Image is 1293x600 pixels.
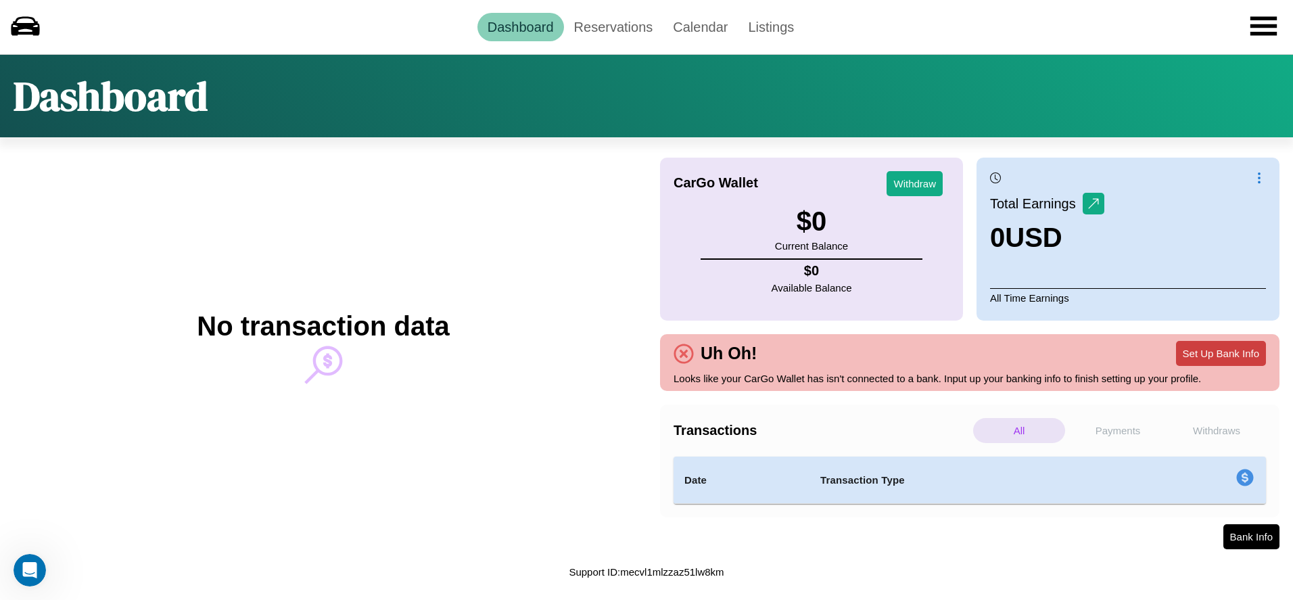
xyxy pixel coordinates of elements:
[197,311,449,342] h2: No transaction data
[772,263,852,279] h4: $ 0
[569,563,724,581] p: Support ID: mecvl1mlzzaz51lw8km
[990,191,1083,216] p: Total Earnings
[1176,341,1266,366] button: Set Up Bank Info
[1223,524,1279,549] button: Bank Info
[674,423,970,438] h4: Transactions
[674,175,758,191] h4: CarGo Wallet
[694,344,763,363] h4: Uh Oh!
[775,206,848,237] h3: $ 0
[973,418,1065,443] p: All
[738,13,804,41] a: Listings
[14,68,208,124] h1: Dashboard
[1072,418,1164,443] p: Payments
[772,279,852,297] p: Available Balance
[990,223,1104,253] h3: 0 USD
[990,288,1266,307] p: All Time Earnings
[1171,418,1263,443] p: Withdraws
[820,472,1126,488] h4: Transaction Type
[775,237,848,255] p: Current Balance
[674,457,1266,504] table: simple table
[674,369,1266,388] p: Looks like your CarGo Wallet has isn't connected to a bank. Input up your banking info to finish ...
[14,554,46,586] iframe: Intercom live chat
[477,13,564,41] a: Dashboard
[564,13,663,41] a: Reservations
[684,472,799,488] h4: Date
[887,171,943,196] button: Withdraw
[663,13,738,41] a: Calendar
